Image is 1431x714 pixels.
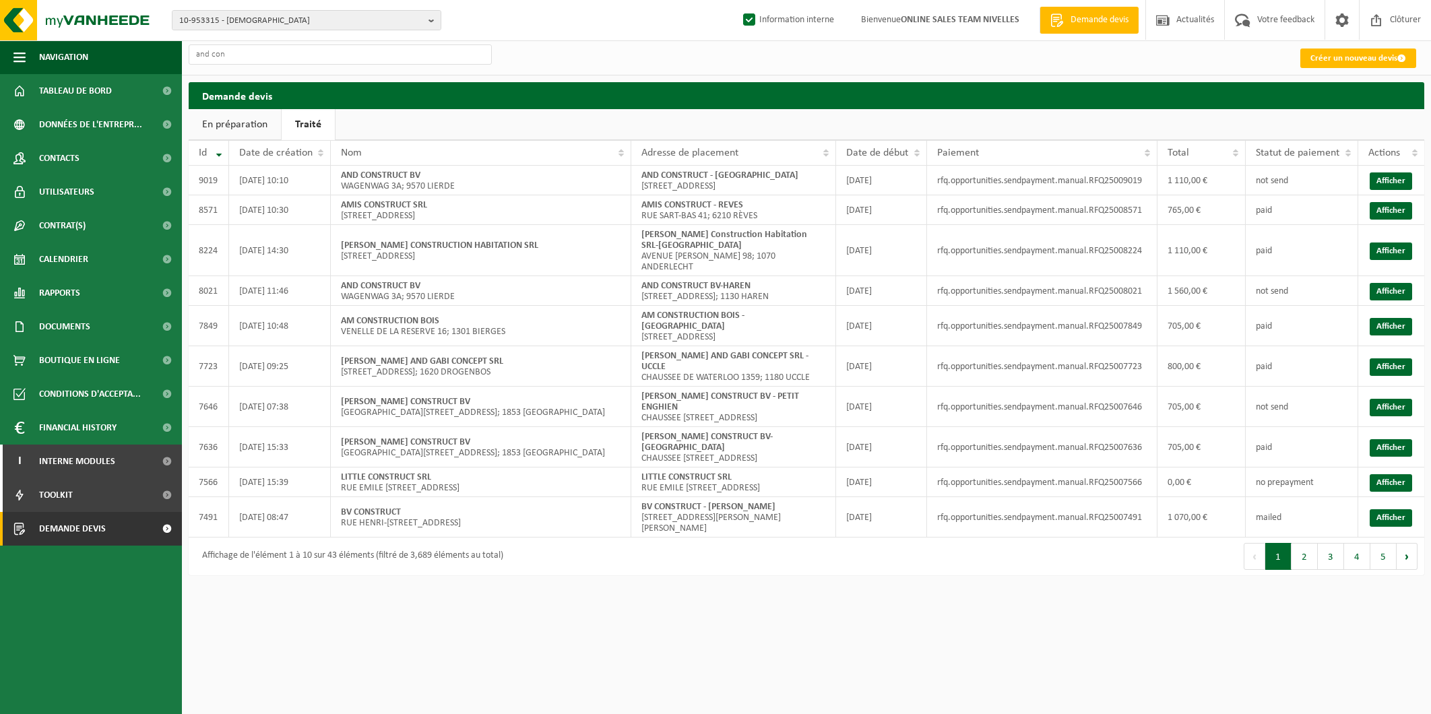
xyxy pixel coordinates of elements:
[1168,148,1189,158] span: Total
[341,472,431,482] strong: LITTLE CONSTRUCT SRL
[195,544,503,569] div: Affichage de l'élément 1 à 10 sur 43 éléments (filtré de 3,689 éléments au total)
[631,497,837,538] td: [STREET_ADDRESS][PERSON_NAME][PERSON_NAME]
[641,200,743,210] strong: AMIS CONSTRUCT - REVES
[1256,321,1272,331] span: paid
[641,432,773,453] strong: [PERSON_NAME] CONSTRUCT BV-[GEOGRAPHIC_DATA]
[1370,509,1412,527] a: Afficher
[1256,176,1288,186] span: not send
[341,148,362,158] span: Nom
[1370,283,1412,300] a: Afficher
[189,44,492,65] input: Chercher
[836,195,927,225] td: [DATE]
[937,148,979,158] span: Paiement
[39,411,117,445] span: Financial History
[341,437,470,447] strong: [PERSON_NAME] CONSTRUCT BV
[1370,242,1412,260] a: Afficher
[641,148,738,158] span: Adresse de placement
[1256,246,1272,256] span: paid
[39,445,115,478] span: Interne modules
[189,225,229,276] td: 8224
[331,306,631,346] td: VENELLE DE LA RESERVE 16; 1301 BIERGES
[631,387,837,427] td: CHAUSSEE [STREET_ADDRESS]
[1370,318,1412,335] a: Afficher
[39,40,88,74] span: Navigation
[39,377,141,411] span: Conditions d'accepta...
[39,478,73,512] span: Toolkit
[631,306,837,346] td: [STREET_ADDRESS]
[189,82,1424,108] h2: Demande devis
[1370,439,1412,457] a: Afficher
[846,148,908,158] span: Date de début
[641,351,808,372] strong: [PERSON_NAME] AND GABI CONCEPT SRL - UCCLE
[1256,286,1288,296] span: not send
[341,281,420,291] strong: AND CONSTRUCT BV
[189,306,229,346] td: 7849
[331,427,631,467] td: [GEOGRAPHIC_DATA][STREET_ADDRESS]; 1853 [GEOGRAPHIC_DATA]
[836,427,927,467] td: [DATE]
[189,467,229,497] td: 7566
[1300,48,1416,68] a: Créer un nouveau devis
[179,11,423,31] span: 10-953315 - [DEMOGRAPHIC_DATA]
[1318,543,1344,570] button: 3
[13,445,26,478] span: I
[836,346,927,387] td: [DATE]
[836,467,927,497] td: [DATE]
[836,166,927,195] td: [DATE]
[229,225,331,276] td: [DATE] 14:30
[927,195,1157,225] td: rfq.opportunities.sendpayment.manual.RFQ25008571
[229,195,331,225] td: [DATE] 10:30
[631,467,837,497] td: RUE EMILE [STREET_ADDRESS]
[1244,543,1265,570] button: Previous
[341,200,427,210] strong: AMIS CONSTRUCT SRL
[189,427,229,467] td: 7636
[1157,467,1246,497] td: 0,00 €
[641,391,799,412] strong: [PERSON_NAME] CONSTRUCT BV - PETIT ENGHIEN
[740,10,834,30] label: Information interne
[836,276,927,306] td: [DATE]
[927,225,1157,276] td: rfq.opportunities.sendpayment.manual.RFQ25008224
[341,316,439,326] strong: AM CONSTRUCTION BOIS
[229,166,331,195] td: [DATE] 10:10
[331,225,631,276] td: [STREET_ADDRESS]
[189,346,229,387] td: 7723
[1040,7,1139,34] a: Demande devis
[836,225,927,276] td: [DATE]
[331,195,631,225] td: [STREET_ADDRESS]
[39,74,112,108] span: Tableau de bord
[1157,166,1246,195] td: 1 110,00 €
[341,170,420,181] strong: AND CONSTRUCT BV
[331,276,631,306] td: WAGENWAG 3A; 9570 LIERDE
[189,276,229,306] td: 8021
[341,356,503,366] strong: [PERSON_NAME] AND GABI CONCEPT SRL
[341,240,538,251] strong: [PERSON_NAME] CONSTRUCTION HABITATION SRL
[229,497,331,538] td: [DATE] 08:47
[39,175,94,209] span: Utilisateurs
[641,170,798,181] strong: AND CONSTRUCT - [GEOGRAPHIC_DATA]
[341,507,401,517] strong: BV CONSTRUCT
[172,10,441,30] button: 10-953315 - [DEMOGRAPHIC_DATA]
[631,195,837,225] td: RUE SART-BAS 41; 6210 RÈVES
[229,387,331,427] td: [DATE] 07:38
[39,310,90,344] span: Documents
[927,346,1157,387] td: rfq.opportunities.sendpayment.manual.RFQ25007723
[927,306,1157,346] td: rfq.opportunities.sendpayment.manual.RFQ25007849
[631,346,837,387] td: CHAUSSEE DE WATERLOO 1359; 1180 UCCLE
[39,344,120,377] span: Boutique en ligne
[331,387,631,427] td: [GEOGRAPHIC_DATA][STREET_ADDRESS]; 1853 [GEOGRAPHIC_DATA]
[901,15,1019,25] strong: ONLINE SALES TEAM NIVELLES
[39,276,80,310] span: Rapports
[199,148,207,158] span: Id
[39,209,86,242] span: Contrat(s)
[331,346,631,387] td: [STREET_ADDRESS]; 1620 DROGENBOS
[641,311,744,331] strong: AM CONSTRUCTION BOIS - [GEOGRAPHIC_DATA]
[189,109,281,140] a: En préparation
[331,166,631,195] td: WAGENWAG 3A; 9570 LIERDE
[229,346,331,387] td: [DATE] 09:25
[1370,474,1412,492] a: Afficher
[1256,443,1272,453] span: paid
[189,166,229,195] td: 9019
[1157,195,1246,225] td: 765,00 €
[1368,148,1400,158] span: Actions
[1067,13,1132,27] span: Demande devis
[1256,513,1281,523] span: mailed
